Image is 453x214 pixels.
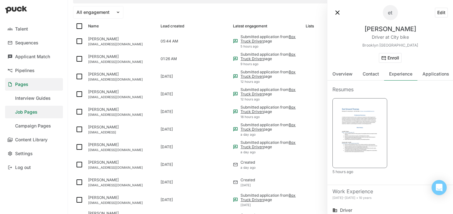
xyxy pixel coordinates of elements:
[88,107,156,112] div: [PERSON_NAME]
[15,68,35,73] div: Pipelines
[241,105,300,114] div: Submitted application from page
[337,102,383,163] img: Earl%20T%20Resume%20PDF.0.300.png
[5,147,63,160] a: Settings
[5,133,63,146] a: Content Library
[15,137,48,143] div: Content Library
[241,150,300,154] div: a day ago
[88,201,156,205] div: [EMAIL_ADDRESS][DOMAIN_NAME]
[161,180,173,184] div: [DATE]
[241,166,256,169] div: a day ago
[363,71,379,77] div: Contact
[88,130,156,134] div: [EMAIL_ADDRESS]
[5,106,63,118] a: Job Pages
[241,193,296,202] a: Box Truck Driver
[15,165,31,170] div: Log out
[88,60,156,64] div: [EMAIL_ADDRESS][DOMAIN_NAME]
[88,42,156,46] div: [EMAIL_ADDRESS][DOMAIN_NAME]
[161,39,178,43] div: 05:44 AM
[389,71,412,77] div: Experience
[5,64,63,77] a: Pipelines
[241,34,296,43] a: Box Truck Driver
[332,71,353,77] div: Overview
[161,145,173,149] div: [DATE]
[241,160,256,165] div: Created
[332,169,387,175] div: 5 hours ago
[88,113,156,116] div: [EMAIL_ADDRESS][DOMAIN_NAME]
[241,35,300,44] div: Submitted application from page
[332,195,448,200] div: [DATE]-[DATE] • 10 years
[241,183,255,187] div: [DATE]
[241,70,300,79] div: Submitted application from page
[88,37,156,41] div: [PERSON_NAME]
[5,92,63,104] a: Interview Guides
[241,132,300,136] div: a day ago
[241,87,296,96] a: Box Truck Driver
[241,97,300,101] div: 12 hours ago
[435,8,448,18] button: Edit
[241,140,296,149] a: Box Truck Driver
[88,148,156,152] div: [EMAIL_ADDRESS][DOMAIN_NAME]
[88,178,156,182] div: [PERSON_NAME]
[241,87,300,97] div: Submitted application from page
[15,26,28,32] div: Talent
[88,183,156,187] div: [EMAIL_ADDRESS][DOMAIN_NAME]
[241,140,300,149] div: Submitted application from page
[432,180,447,195] div: Open Intercom Messenger
[88,95,156,99] div: [EMAIL_ADDRESS][DOMAIN_NAME]
[5,50,63,63] a: Applicant Match
[5,78,63,91] a: Pages
[161,110,173,114] div: [DATE]
[88,72,156,76] div: [PERSON_NAME]
[233,24,267,28] div: Latest engagement
[332,86,354,93] div: Resumes
[372,34,409,40] div: Driver at City bike
[15,110,37,115] div: Job Pages
[241,123,300,132] div: Submitted application from page
[15,151,33,156] div: Settings
[88,90,156,94] div: [PERSON_NAME]
[88,54,156,59] div: [PERSON_NAME]
[5,120,63,132] a: Campaign Pages
[15,40,38,46] div: Sequences
[161,92,173,96] div: [DATE]
[5,23,63,35] a: Talent
[388,10,393,15] div: et
[241,70,296,79] a: Box Truck Driver
[161,24,184,28] div: Lead created
[161,198,173,202] div: [DATE]
[5,37,63,49] a: Sequences
[241,105,296,114] a: Box Truck Driver
[241,44,300,48] div: 5 hours ago
[365,25,416,33] div: [PERSON_NAME]
[88,195,156,200] div: [PERSON_NAME]
[422,71,449,77] div: Applications
[88,77,156,81] div: [EMAIL_ADDRESS][DOMAIN_NAME]
[241,122,296,132] a: Box Truck Driver
[241,52,300,61] div: Submitted application from page
[241,115,300,119] div: 18 hours ago
[161,127,173,132] div: [DATE]
[241,193,300,202] div: Submitted application from page
[88,24,99,28] div: Name
[306,24,314,28] div: Lists
[241,62,300,66] div: 9 hours ago
[161,162,173,167] div: [DATE]
[88,143,156,147] div: [PERSON_NAME]
[362,42,418,48] div: Brooklyn [GEOGRAPHIC_DATA]
[161,74,173,79] div: [DATE]
[241,203,300,207] div: [DATE]
[88,125,156,129] div: [PERSON_NAME]
[161,57,177,61] div: 01:26 AM
[241,80,300,83] div: 12 hours ago
[379,53,402,63] button: Enroll
[15,96,51,101] div: Interview Guides
[340,207,448,213] div: Driver
[88,160,156,165] div: [PERSON_NAME]
[15,54,50,59] div: Applicant Match
[15,123,51,129] div: Campaign Pages
[332,188,448,195] div: Work Experience
[15,82,28,87] div: Pages
[88,166,156,169] div: [EMAIL_ADDRESS][DOMAIN_NAME]
[241,178,255,182] div: Created
[241,52,296,61] a: Box Truck Driver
